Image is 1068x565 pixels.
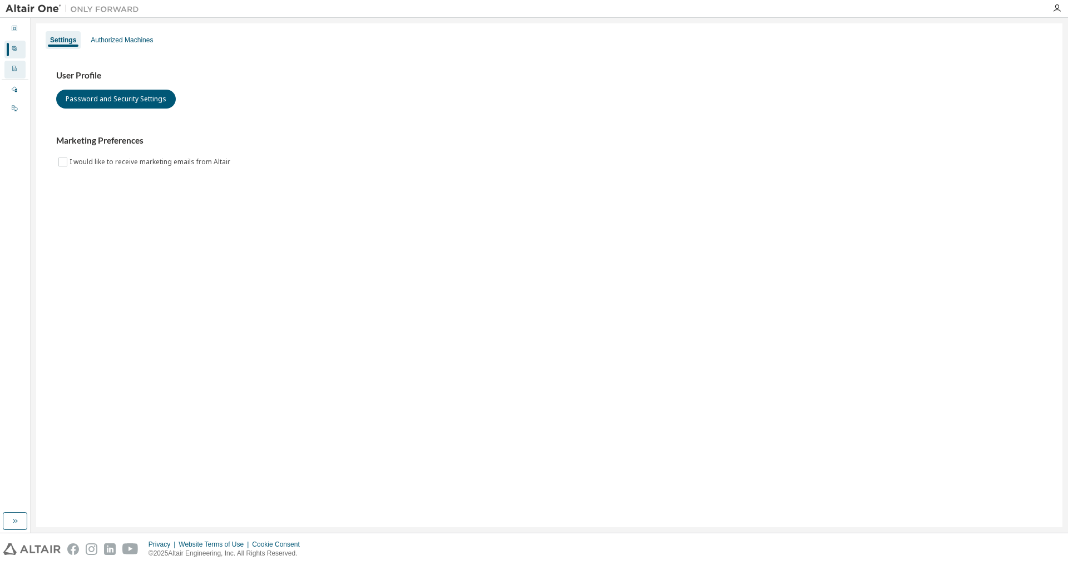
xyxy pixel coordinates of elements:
[4,21,26,38] div: Dashboard
[6,3,145,14] img: Altair One
[149,549,306,558] p: © 2025 Altair Engineering, Inc. All Rights Reserved.
[149,540,179,549] div: Privacy
[179,540,252,549] div: Website Terms of Use
[56,90,176,109] button: Password and Security Settings
[4,41,26,58] div: User Profile
[67,543,79,555] img: facebook.svg
[3,543,61,555] img: altair_logo.svg
[4,61,26,78] div: Company Profile
[104,543,116,555] img: linkedin.svg
[70,155,233,169] label: I would like to receive marketing emails from Altair
[56,135,1042,146] h3: Marketing Preferences
[122,543,139,555] img: youtube.svg
[4,100,26,118] div: On Prem
[91,36,153,45] div: Authorized Machines
[56,70,1042,81] h3: User Profile
[50,36,76,45] div: Settings
[252,540,306,549] div: Cookie Consent
[4,81,26,99] div: Managed
[86,543,97,555] img: instagram.svg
